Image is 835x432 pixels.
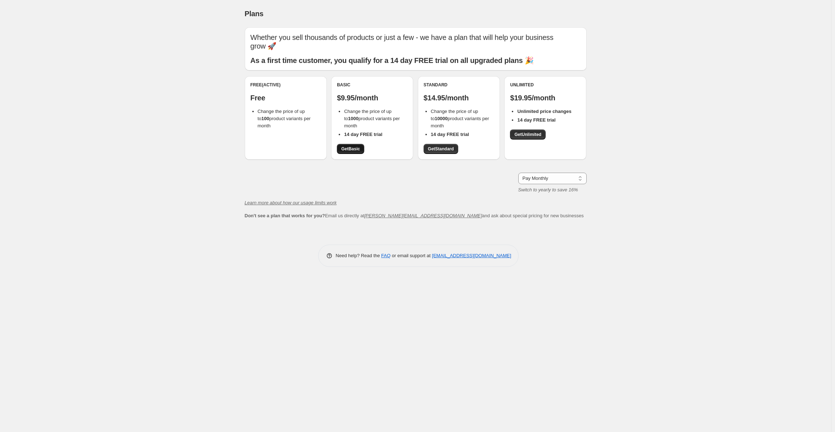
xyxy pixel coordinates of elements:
a: GetUnlimited [510,129,546,140]
a: [EMAIL_ADDRESS][DOMAIN_NAME] [432,253,511,258]
p: $14.95/month [424,94,494,102]
span: or email support at [391,253,432,258]
a: FAQ [381,253,391,258]
a: GetStandard [424,144,458,154]
div: Standard [424,82,494,88]
a: Learn more about how our usage limits work [245,200,337,205]
b: 1000 [348,116,358,121]
a: [PERSON_NAME][EMAIL_ADDRESS][DOMAIN_NAME] [364,213,482,218]
b: 14 day FREE trial [517,117,555,123]
b: 14 day FREE trial [344,132,382,137]
p: Whether you sell thousands of products or just a few - we have a plan that will help your busines... [250,33,581,50]
div: Free (Active) [250,82,321,88]
a: GetBasic [337,144,364,154]
p: Free [250,94,321,102]
b: 100 [261,116,269,121]
p: $19.95/month [510,94,581,102]
b: Don't see a plan that works for you? [245,213,325,218]
span: Plans [245,10,263,18]
b: 10000 [435,116,448,121]
span: Change the price of up to product variants per month [344,109,400,128]
div: Unlimited [510,82,581,88]
p: $9.95/month [337,94,407,102]
b: 14 day FREE trial [431,132,469,137]
i: Switch to yearly to save 16% [518,187,578,192]
b: Unlimited price changes [517,109,571,114]
span: Change the price of up to product variants per month [431,109,489,128]
span: Change the price of up to product variants per month [258,109,311,128]
b: As a first time customer, you qualify for a 14 day FREE trial on all upgraded plans 🎉 [250,56,534,64]
div: Basic [337,82,407,88]
span: Get Unlimited [514,132,541,137]
span: Get Basic [341,146,360,152]
span: Need help? Read the [336,253,382,258]
span: Get Standard [428,146,454,152]
span: Email us directly at and ask about special pricing for new businesses [245,213,584,218]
